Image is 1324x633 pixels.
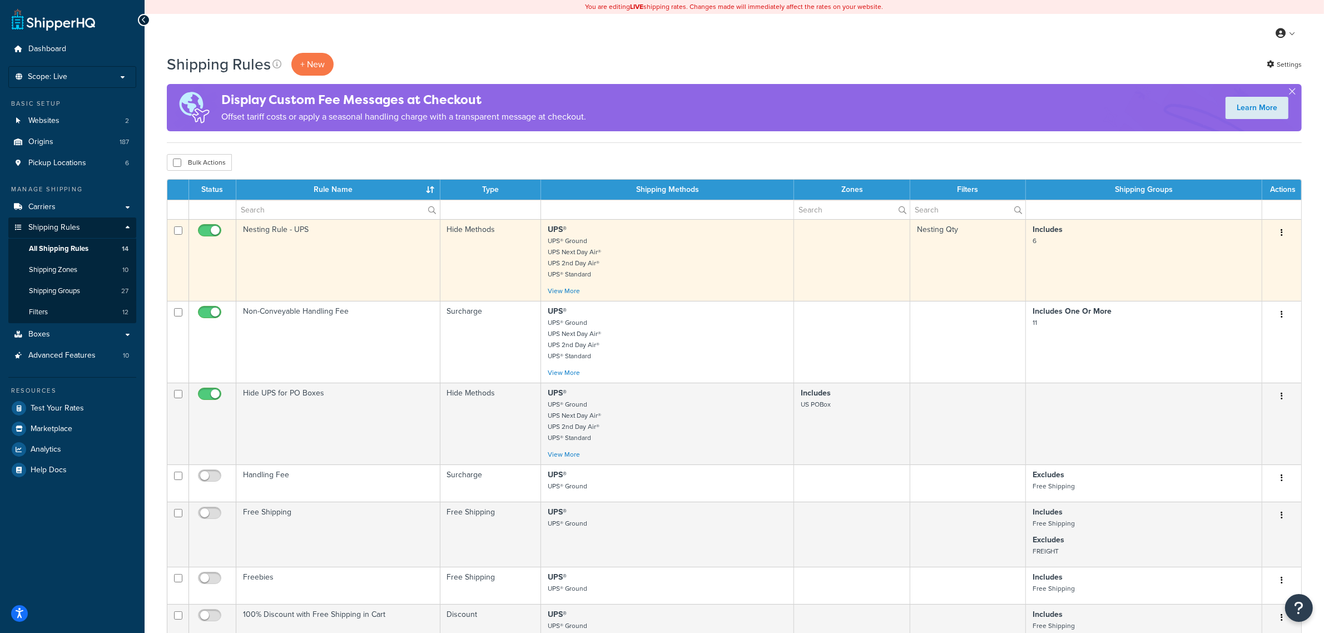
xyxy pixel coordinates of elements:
[440,567,542,604] td: Free Shipping
[1026,180,1262,200] th: Shipping Groups
[8,197,136,217] li: Carriers
[8,398,136,418] a: Test Your Rates
[29,244,88,254] span: All Shipping Rules
[236,200,440,219] input: Search
[548,621,587,631] small: UPS® Ground
[548,518,587,528] small: UPS® Ground
[236,502,440,567] td: Free Shipping
[548,506,567,518] strong: UPS®
[8,111,136,131] li: Websites
[541,180,794,200] th: Shipping Methods
[794,180,910,200] th: Zones
[221,91,586,109] h4: Display Custom Fee Messages at Checkout
[221,109,586,125] p: Offset tariff costs or apply a seasonal handling charge with a transparent message at checkout.
[28,351,96,360] span: Advanced Features
[8,39,136,60] a: Dashboard
[1262,180,1301,200] th: Actions
[236,567,440,604] td: Freebies
[31,404,84,413] span: Test Your Rates
[8,324,136,345] a: Boxes
[123,351,129,360] span: 10
[8,99,136,108] div: Basic Setup
[291,53,334,76] p: + New
[122,265,128,275] span: 10
[1033,583,1075,594] small: Free Shipping
[28,202,56,212] span: Carriers
[189,180,236,200] th: Status
[548,224,567,235] strong: UPS®
[236,219,440,301] td: Nesting Rule - UPS
[1033,534,1064,546] strong: Excludes
[1033,224,1063,235] strong: Includes
[548,449,580,459] a: View More
[28,72,67,82] span: Scope: Live
[631,2,644,12] b: LIVE
[1033,305,1112,317] strong: Includes One Or More
[28,137,53,147] span: Origins
[8,419,136,439] a: Marketplace
[1033,236,1037,246] small: 6
[12,8,95,31] a: ShipperHQ Home
[548,399,601,443] small: UPS® Ground UPS Next Day Air® UPS 2nd Day Air® UPS® Standard
[167,154,232,171] button: Bulk Actions
[1267,57,1302,72] a: Settings
[1033,621,1075,631] small: Free Shipping
[548,286,580,296] a: View More
[548,481,587,491] small: UPS® Ground
[8,239,136,259] a: All Shipping Rules 14
[122,308,128,317] span: 12
[8,185,136,194] div: Manage Shipping
[1033,506,1063,518] strong: Includes
[236,383,440,464] td: Hide UPS for PO Boxes
[8,460,136,480] a: Help Docs
[8,132,136,152] a: Origins 187
[440,502,542,567] td: Free Shipping
[236,464,440,502] td: Handling Fee
[1285,594,1313,622] button: Open Resource Center
[8,111,136,131] a: Websites 2
[8,217,136,323] li: Shipping Rules
[31,466,67,475] span: Help Docs
[8,302,136,323] li: Filters
[125,116,129,126] span: 2
[8,281,136,301] a: Shipping Groups 27
[1033,571,1063,583] strong: Includes
[28,159,86,168] span: Pickup Locations
[548,609,567,620] strong: UPS®
[548,571,567,583] strong: UPS®
[794,200,910,219] input: Search
[910,180,1026,200] th: Filters
[29,265,77,275] span: Shipping Zones
[8,345,136,366] a: Advanced Features 10
[801,387,831,399] strong: Includes
[167,84,221,131] img: duties-banner-06bc72dcb5fe05cb3f9472aba00be2ae8eb53ab6f0d8bb03d382ba314ac3c341.png
[1033,609,1063,620] strong: Includes
[8,153,136,174] li: Pickup Locations
[548,583,587,594] small: UPS® Ground
[29,308,48,317] span: Filters
[167,53,271,75] h1: Shipping Rules
[8,281,136,301] li: Shipping Groups
[8,302,136,323] a: Filters 12
[8,345,136,366] li: Advanced Features
[8,132,136,152] li: Origins
[125,159,129,168] span: 6
[8,217,136,238] a: Shipping Rules
[28,330,50,339] span: Boxes
[28,44,66,54] span: Dashboard
[8,386,136,395] div: Resources
[440,383,542,464] td: Hide Methods
[548,368,580,378] a: View More
[1226,97,1288,119] a: Learn More
[236,301,440,383] td: Non-Conveyable Handling Fee
[910,219,1026,301] td: Nesting Qty
[910,200,1025,219] input: Search
[440,301,542,383] td: Surcharge
[801,399,831,409] small: US POBox
[120,137,129,147] span: 187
